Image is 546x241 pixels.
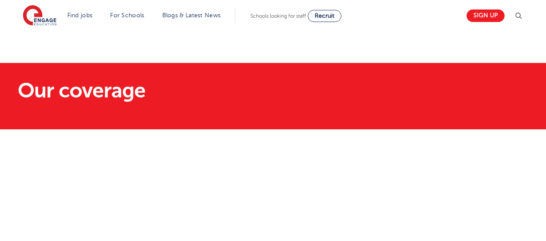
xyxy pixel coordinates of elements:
[67,12,93,19] a: Find jobs
[18,80,354,101] h1: Our coverage
[315,13,335,19] span: Recruit
[250,13,306,19] span: Schools looking for staff
[23,5,57,27] img: Engage Education
[308,10,341,22] a: Recruit
[162,12,221,19] a: Blogs & Latest News
[110,12,144,19] a: For Schools
[467,9,505,22] a: Sign up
